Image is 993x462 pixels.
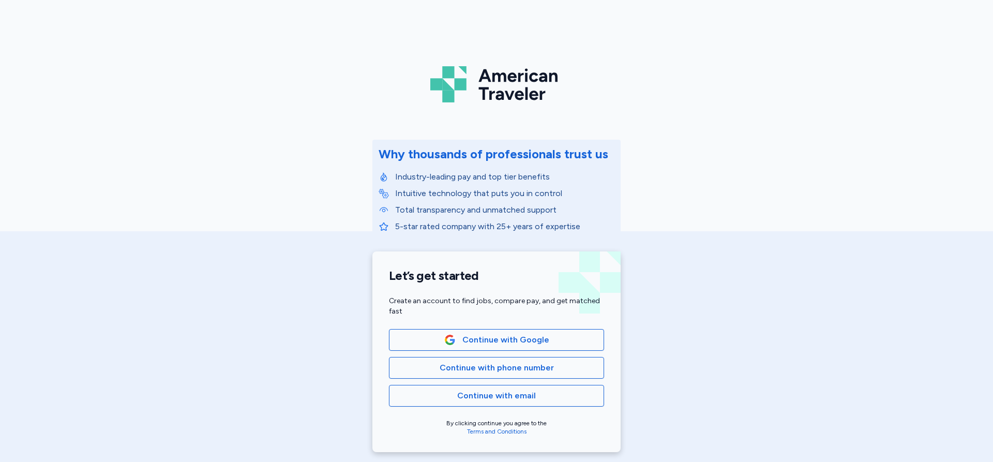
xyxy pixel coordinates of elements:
p: Industry-leading pay and top tier benefits [395,171,614,183]
img: Logo [430,62,563,107]
img: Google Logo [444,334,456,346]
button: Continue with phone number [389,357,604,379]
p: Total transparency and unmatched support [395,204,614,216]
h1: Let’s get started [389,268,604,284]
button: Google LogoContinue with Google [389,329,604,351]
span: Continue with email [457,390,536,402]
div: Create an account to find jobs, compare pay, and get matched fast [389,296,604,317]
button: Continue with email [389,385,604,407]
span: Continue with Google [462,334,549,346]
p: 5-star rated company with 25+ years of expertise [395,220,614,233]
a: Terms and Conditions [467,428,526,435]
span: Continue with phone number [440,362,554,374]
div: By clicking continue you agree to the [389,419,604,436]
p: Intuitive technology that puts you in control [395,187,614,200]
div: Why thousands of professionals trust us [379,146,608,162]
